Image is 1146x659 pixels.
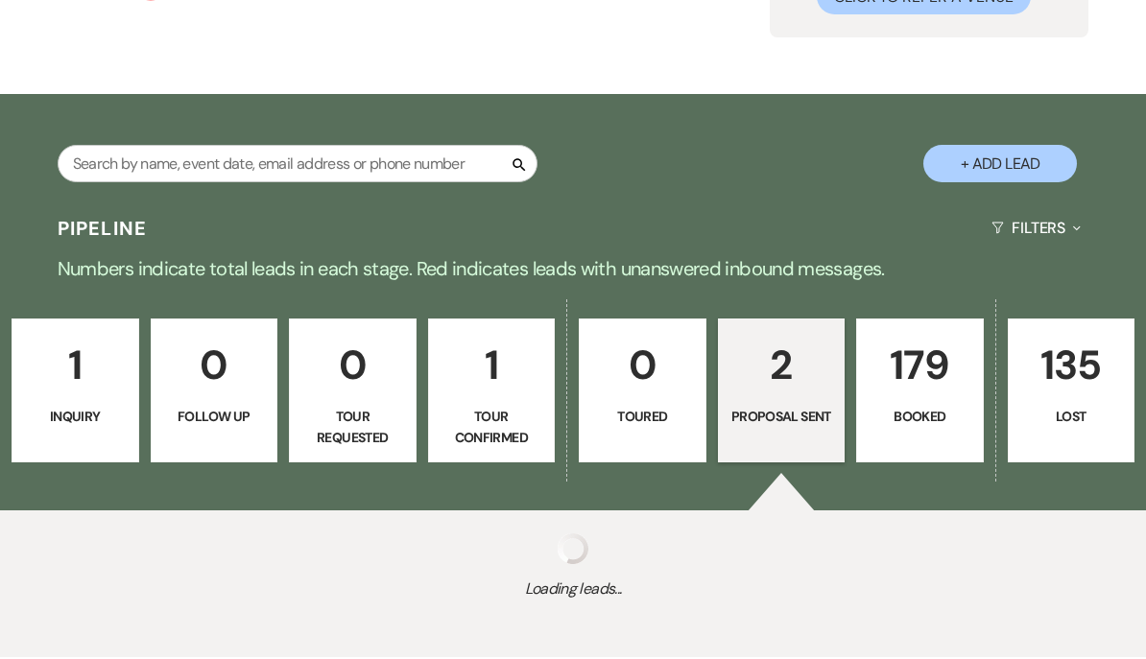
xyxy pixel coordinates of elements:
p: 0 [163,335,266,399]
p: 135 [1020,335,1123,399]
a: 1Tour Confirmed [428,320,556,464]
a: 2Proposal Sent [718,320,846,464]
h3: Pipeline [58,217,148,244]
p: Toured [591,408,694,429]
p: Tour Confirmed [441,408,543,451]
p: 179 [869,335,971,399]
a: 1Inquiry [12,320,139,464]
p: 0 [591,335,694,399]
a: 0Tour Requested [289,320,417,464]
span: Loading leads... [58,579,1089,602]
a: 0Toured [579,320,706,464]
p: Follow Up [163,408,266,429]
p: 2 [730,335,833,399]
p: 0 [301,335,404,399]
p: 1 [24,335,127,399]
button: + Add Lead [923,147,1077,184]
a: 135Lost [1008,320,1135,464]
a: 0Follow Up [151,320,278,464]
a: 179Booked [856,320,984,464]
input: Search by name, event date, email address or phone number [58,147,537,184]
p: Booked [869,408,971,429]
p: Lost [1020,408,1123,429]
p: Tour Requested [301,408,404,451]
button: Filters [984,204,1088,255]
p: 1 [441,335,543,399]
p: Inquiry [24,408,127,429]
p: Proposal Sent [730,408,833,429]
img: loading spinner [558,535,588,566]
